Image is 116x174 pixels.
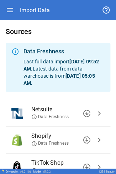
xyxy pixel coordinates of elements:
[31,132,93,140] span: Shopify
[33,170,51,173] div: Model
[23,73,95,86] b: [DATE] 05:05 AM .
[23,58,105,87] p: Last full data import . Latest data from data warehouse is from
[95,136,104,144] span: chevron_right
[83,109,91,118] span: downloading
[20,170,32,173] span: v 6.0.106
[11,108,23,119] img: Netsuite
[23,47,105,56] div: Data Freshness
[95,109,104,118] span: chevron_right
[83,136,91,144] span: downloading
[31,105,93,114] span: Netsuite
[31,159,93,167] span: TikTok Shop
[6,26,110,37] h6: Sources
[99,170,115,173] div: DIBS Beauty
[23,59,99,72] b: [DATE] 09:52 AM
[43,170,51,173] span: v 5.0.2
[1,169,4,172] img: Drivepoint
[95,163,104,171] span: chevron_right
[11,134,23,146] img: Shopify
[31,167,69,173] span: Data Freshness
[11,161,22,173] img: TikTok Shop
[20,7,50,14] div: Import Data
[31,114,69,120] span: Data Freshness
[83,163,91,171] span: downloading
[31,140,69,146] span: Data Freshness
[6,170,32,173] div: Drivepoint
